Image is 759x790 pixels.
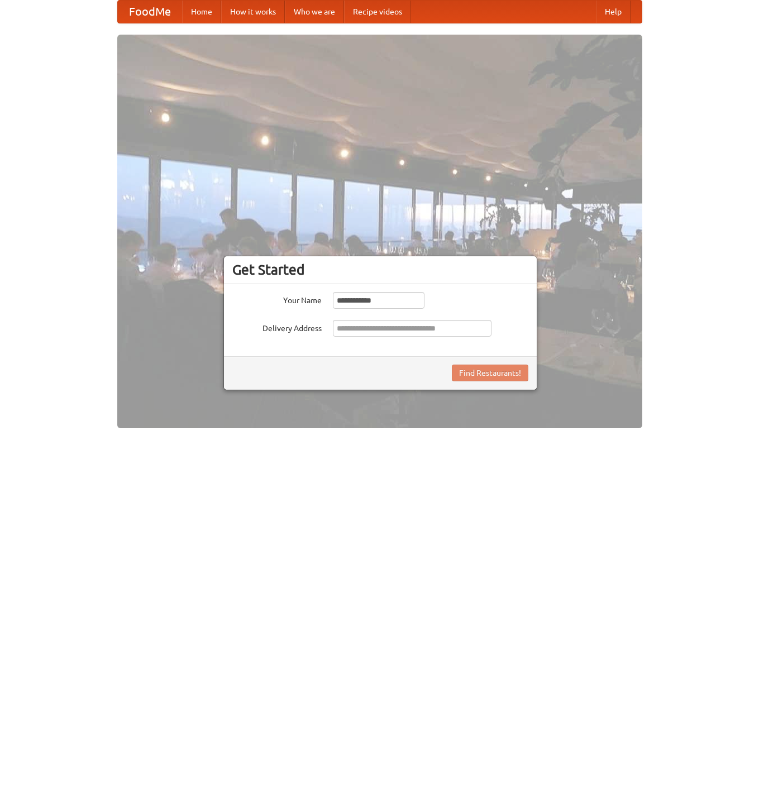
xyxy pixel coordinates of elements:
[452,365,528,381] button: Find Restaurants!
[118,1,182,23] a: FoodMe
[232,261,528,278] h3: Get Started
[344,1,411,23] a: Recipe videos
[182,1,221,23] a: Home
[232,320,322,334] label: Delivery Address
[596,1,631,23] a: Help
[232,292,322,306] label: Your Name
[221,1,285,23] a: How it works
[285,1,344,23] a: Who we are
